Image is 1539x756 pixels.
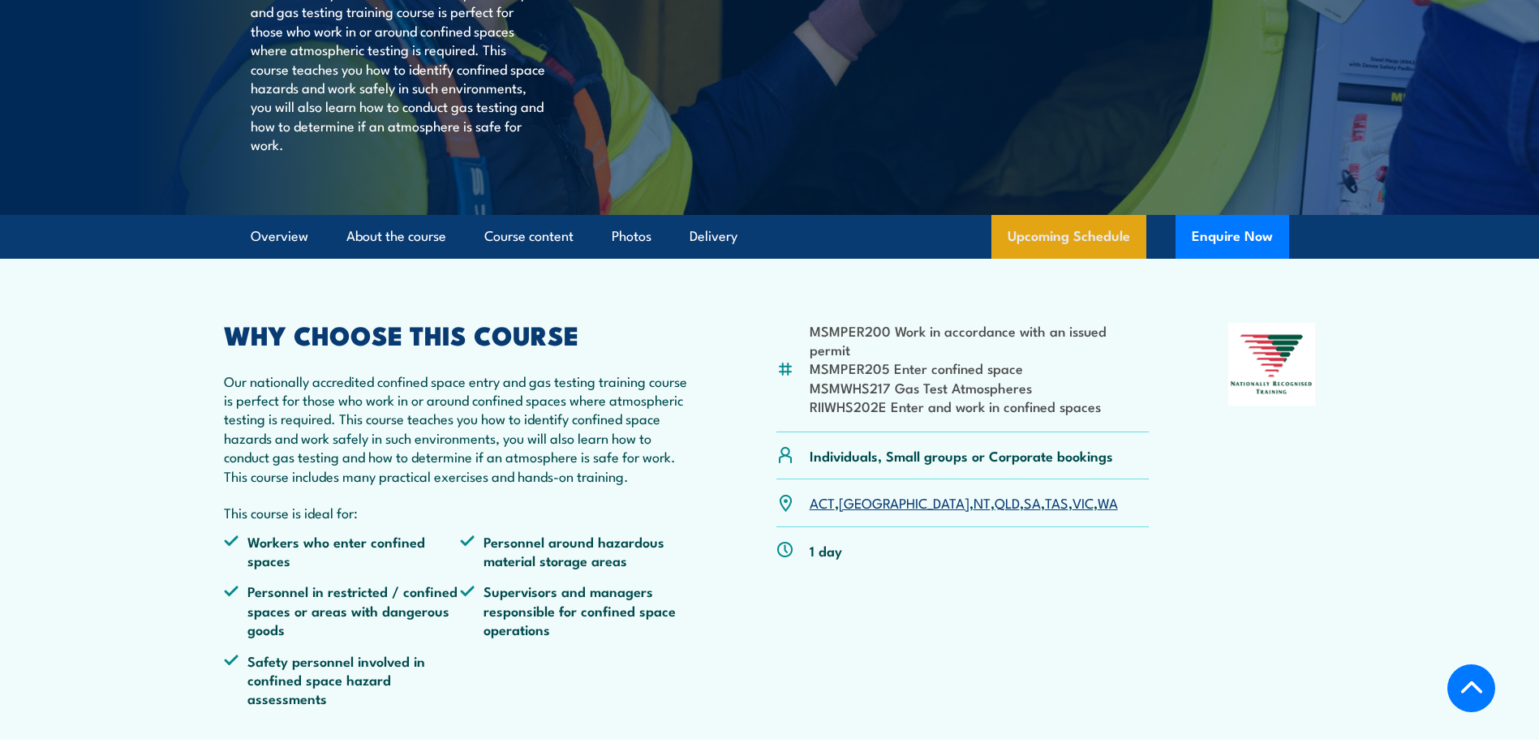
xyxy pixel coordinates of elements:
p: 1 day [810,541,842,560]
button: Enquire Now [1176,215,1289,259]
a: SA [1024,492,1041,512]
a: Photos [612,215,651,258]
a: Overview [251,215,308,258]
li: MSMPER205 Enter confined space [810,359,1150,377]
li: Personnel around hazardous material storage areas [460,532,697,570]
a: Delivery [690,215,737,258]
a: Course content [484,215,574,258]
p: Our nationally accredited confined space entry and gas testing training course is perfect for tho... [224,372,698,485]
li: Safety personnel involved in confined space hazard assessments [224,651,461,708]
a: About the course [346,215,446,258]
a: WA [1098,492,1118,512]
li: MSMWHS217 Gas Test Atmospheres [810,378,1150,397]
a: NT [974,492,991,512]
li: Supervisors and managers responsible for confined space operations [460,582,697,638]
p: This course is ideal for: [224,503,698,522]
a: QLD [995,492,1020,512]
p: , , , , , , , [810,493,1118,512]
a: TAS [1045,492,1068,512]
h2: WHY CHOOSE THIS COURSE [224,323,698,346]
li: RIIWHS202E Enter and work in confined spaces [810,397,1150,415]
a: VIC [1073,492,1094,512]
li: Workers who enter confined spaces [224,532,461,570]
p: Individuals, Small groups or Corporate bookings [810,446,1113,465]
li: MSMPER200 Work in accordance with an issued permit [810,321,1150,359]
a: ACT [810,492,835,512]
a: [GEOGRAPHIC_DATA] [839,492,969,512]
a: Upcoming Schedule [991,215,1146,259]
li: Personnel in restricted / confined spaces or areas with dangerous goods [224,582,461,638]
img: Nationally Recognised Training logo. [1228,323,1316,406]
